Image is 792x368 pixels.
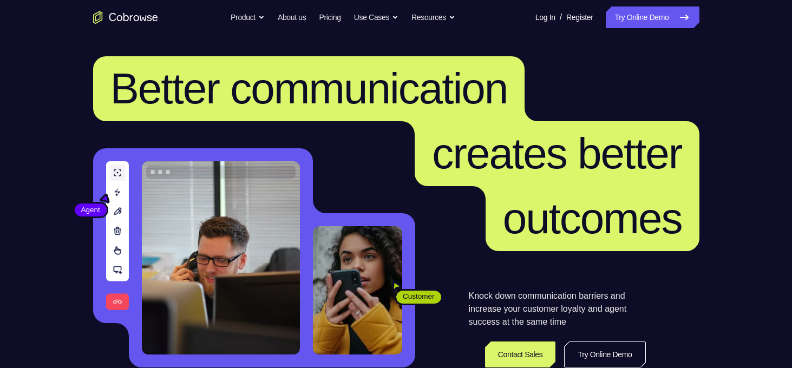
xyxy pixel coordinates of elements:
[110,64,508,113] span: Better communication
[560,11,562,24] span: /
[535,6,555,28] a: Log In
[411,6,455,28] button: Resources
[142,161,300,354] img: A customer support agent talking on the phone
[564,341,645,367] a: Try Online Demo
[503,194,682,242] span: outcomes
[313,226,402,354] img: A customer holding their phone
[278,6,306,28] a: About us
[432,129,682,178] span: creates better
[231,6,265,28] button: Product
[566,6,593,28] a: Register
[606,6,699,28] a: Try Online Demo
[469,290,646,328] p: Knock down communication barriers and increase your customer loyalty and agent success at the sam...
[319,6,341,28] a: Pricing
[93,11,158,24] a: Go to the home page
[354,6,398,28] button: Use Cases
[485,341,556,367] a: Contact Sales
